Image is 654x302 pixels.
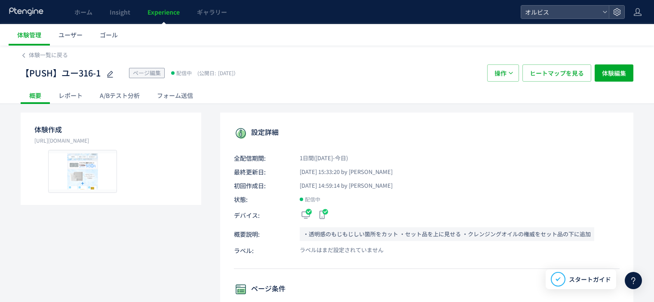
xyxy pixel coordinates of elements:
p: https://pr.orbis.co.jp/cosmetics/u/316-1/ [34,136,187,145]
button: 体験編集 [595,64,633,82]
div: フォーム送信 [148,87,202,104]
p: 設定詳細 [234,126,620,140]
span: 初回作成日: [234,181,290,190]
span: デバイス: [234,211,290,220]
span: ギャラリー [197,8,227,16]
p: 体験作成 [34,125,187,134]
span: 状態: [234,195,290,204]
img: 9974ed28ff3e9b9fd50dcc6e4f1b37631755671268505.jpeg [49,150,117,192]
span: ヒートマップを見る [530,64,584,82]
div: レポート [50,87,91,104]
span: スタートガイド [569,275,611,284]
p: ・透明感のもじもじしい箇所をカット ・セット品を上に見せる ・クレンジングオイルの権威をセット品の下に追加 [300,227,594,241]
span: ユーザー [58,31,83,39]
span: 配信中 [305,195,320,204]
span: [DATE]） [195,69,239,76]
span: ラベル: [234,246,290,255]
div: A/Bテスト分析 [91,87,148,104]
span: Insight [110,8,130,16]
span: 1日間([DATE]-今日) [290,154,348,162]
div: 概要 [21,87,50,104]
span: [DATE] 14:59:14 by [PERSON_NAME] [290,182,393,190]
span: ゴール [100,31,118,39]
span: ラベルはまだ設定されていません [290,246,384,254]
span: Experience [147,8,180,16]
span: ホーム [74,8,92,16]
span: (公開日: [197,69,216,76]
span: 【PUSH】ユー316-1 [21,67,101,79]
button: ヒートマップを見る [522,64,591,82]
span: 体験編集 [602,64,626,82]
button: 操作 [487,64,519,82]
span: ページ編集 [133,69,161,77]
span: 全配信期間: [234,154,290,162]
span: 概要説明: [234,227,290,241]
span: オルビス [522,6,599,18]
span: 最終更新日: [234,168,290,176]
p: ページ条件 [234,283,620,296]
span: 操作 [494,64,507,82]
span: [DATE] 15:33:20 by [PERSON_NAME] [290,168,393,176]
span: 配信中 [176,69,192,77]
span: 体験管理 [17,31,41,39]
span: 体験一覧に戻る [29,51,68,59]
